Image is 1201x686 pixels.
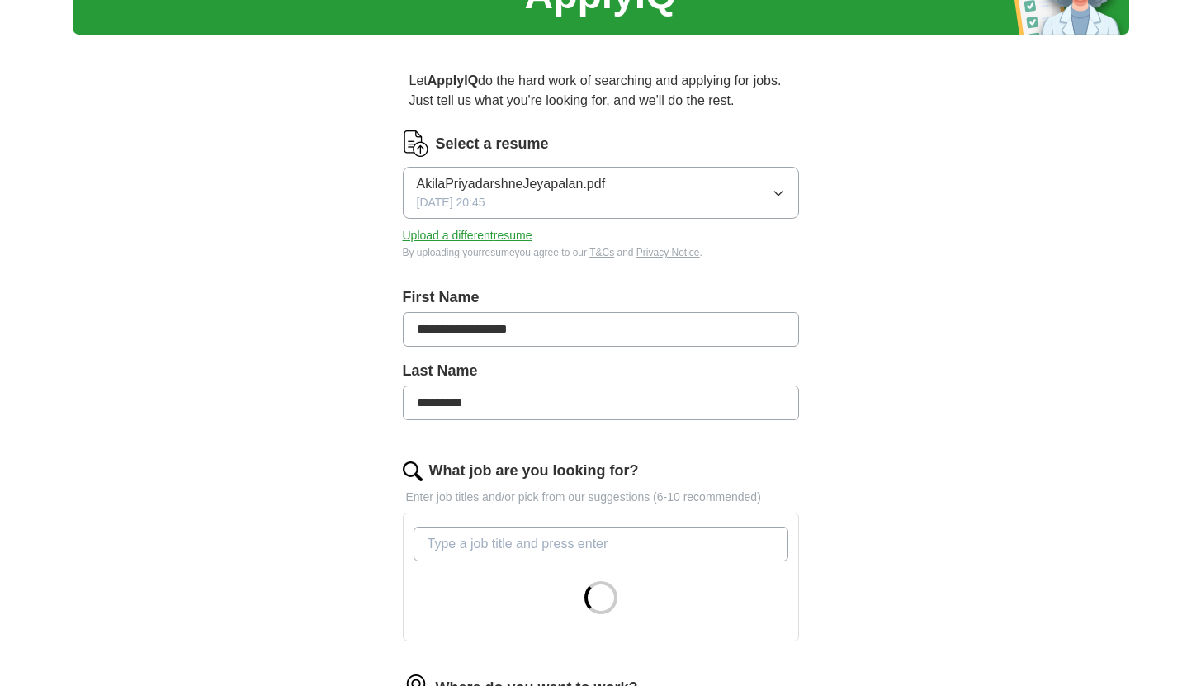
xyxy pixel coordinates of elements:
img: CV Icon [403,130,429,157]
a: Privacy Notice [636,247,700,258]
strong: ApplyIQ [428,73,478,88]
img: search.png [403,461,423,481]
p: Let do the hard work of searching and applying for jobs. Just tell us what you're looking for, an... [403,64,799,117]
label: First Name [403,286,799,309]
button: Upload a differentresume [403,227,532,244]
span: [DATE] 20:45 [417,194,485,211]
a: T&Cs [589,247,614,258]
label: Select a resume [436,133,549,155]
button: AkilaPriyadarshneJeyapalan.pdf[DATE] 20:45 [403,167,799,219]
div: By uploading your resume you agree to our and . [403,245,799,260]
p: Enter job titles and/or pick from our suggestions (6-10 recommended) [403,489,799,506]
label: What job are you looking for? [429,460,639,482]
label: Last Name [403,360,799,382]
input: Type a job title and press enter [414,527,788,561]
span: AkilaPriyadarshneJeyapalan.pdf [417,174,606,194]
